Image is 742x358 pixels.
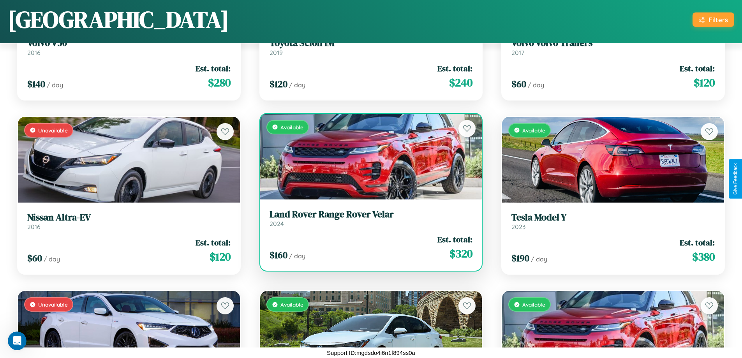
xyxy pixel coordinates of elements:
span: 2023 [511,223,525,231]
span: $ 380 [692,249,715,265]
h1: [GEOGRAPHIC_DATA] [8,4,229,35]
h3: Tesla Model Y [511,212,715,223]
span: $ 60 [27,252,42,265]
span: Est. total: [196,237,231,248]
span: 2019 [270,49,283,56]
button: Filters [693,12,734,27]
h3: Toyota Scion iM [270,37,473,49]
a: Toyota Scion iM2019 [270,37,473,56]
span: / day [47,81,63,89]
span: $ 190 [511,252,529,265]
a: Tesla Model Y2023 [511,212,715,231]
div: Give Feedback [733,163,738,195]
span: Est. total: [437,63,472,74]
h3: Volvo V50 [27,37,231,49]
span: / day [528,81,544,89]
iframe: Intercom live chat [8,332,26,350]
div: Filters [709,16,728,24]
span: 2016 [27,49,41,56]
span: $ 120 [270,78,287,90]
span: / day [289,252,305,260]
span: Est. total: [196,63,231,74]
span: Est. total: [680,63,715,74]
span: / day [44,255,60,263]
span: $ 60 [511,78,526,90]
span: $ 240 [449,75,472,90]
span: / day [531,255,547,263]
h3: Nissan Altra-EV [27,212,231,223]
p: Support ID: mgdsdo4i6n1f894ss0a [327,347,415,358]
a: Volvo V502016 [27,37,231,56]
span: $ 120 [210,249,231,265]
span: 2024 [270,220,284,227]
a: Land Rover Range Rover Velar2024 [270,209,473,228]
span: Available [522,127,545,134]
span: $ 280 [208,75,231,90]
a: Nissan Altra-EV2016 [27,212,231,231]
span: Unavailable [38,127,68,134]
span: $ 120 [694,75,715,90]
span: 2017 [511,49,524,56]
span: Est. total: [437,234,472,245]
span: Available [522,301,545,308]
span: 2016 [27,223,41,231]
a: Volvo Volvo Trailers2017 [511,37,715,56]
h3: Volvo Volvo Trailers [511,37,715,49]
h3: Land Rover Range Rover Velar [270,209,473,220]
span: / day [289,81,305,89]
span: $ 320 [449,246,472,261]
span: Est. total: [680,237,715,248]
span: $ 160 [270,249,287,261]
span: $ 140 [27,78,45,90]
span: Available [280,301,303,308]
span: Unavailable [38,301,68,308]
span: Available [280,124,303,131]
